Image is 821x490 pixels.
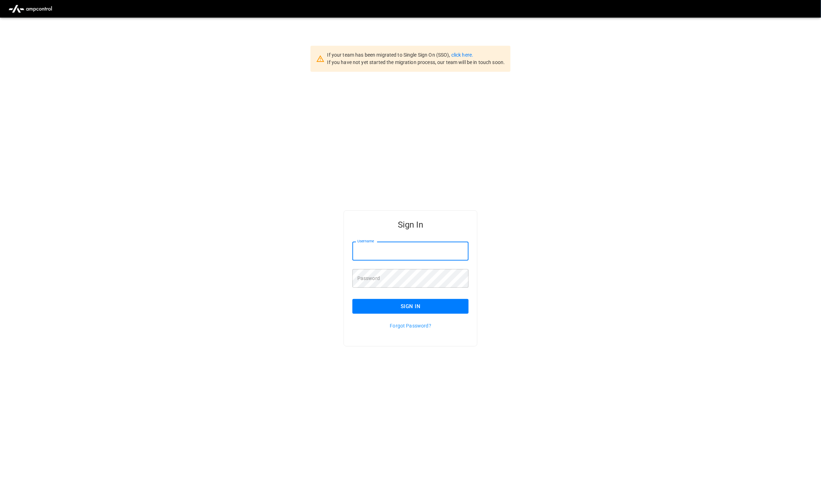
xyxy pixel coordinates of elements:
span: If you have not yet started the migration process, our team will be in touch soon. [327,59,505,65]
span: If your team has been migrated to Single Sign On (SSO), [327,52,451,58]
label: Username [357,238,374,244]
button: Sign In [352,299,469,314]
a: click here. [451,52,473,58]
img: ampcontrol.io logo [6,2,55,15]
p: Forgot Password? [352,322,469,329]
h5: Sign In [352,219,469,230]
